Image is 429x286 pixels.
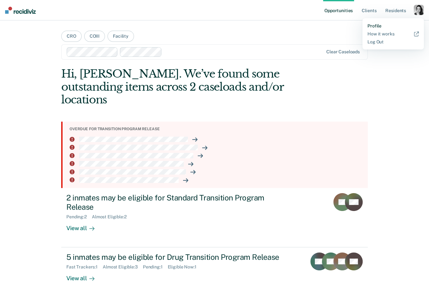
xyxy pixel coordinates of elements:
div: Pending : 2 [66,214,92,220]
button: Facility [107,31,134,42]
div: 2 inmates may be eligible for Standard Transition Program Release [66,193,290,212]
button: COIII [84,31,105,42]
img: Recidiviz [5,7,36,14]
a: 2 inmates may be eligible for Standard Transition Program ReleasePending:2Almost Eligible:2View all [61,188,368,247]
div: View all [66,219,102,232]
div: 5 inmates may be eligible for Drug Transition Program Release [66,252,290,262]
a: Profile [367,23,419,29]
a: Log Out [367,39,419,45]
a: How it works [367,31,419,37]
div: Clear caseloads [326,49,360,55]
div: Almost Eligible : 3 [103,264,143,270]
div: Hi, [PERSON_NAME]. We’ve found some outstanding items across 2 caseloads and/or locations [61,67,307,106]
div: View all [66,270,102,282]
div: Overdue for transition program release [70,127,363,131]
div: Pending : 1 [143,264,168,270]
div: Eligible Now : 1 [168,264,202,270]
div: Almost Eligible : 2 [92,214,132,220]
button: CRO [61,31,82,42]
div: Fast Trackers : 1 [66,264,103,270]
